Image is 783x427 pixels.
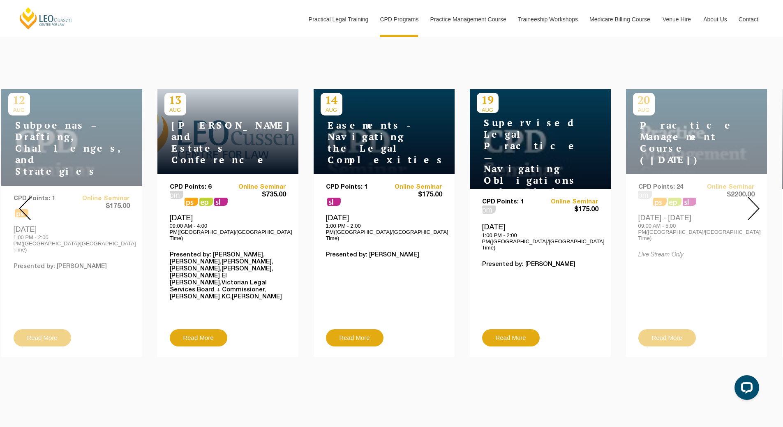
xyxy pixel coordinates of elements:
div: [DATE] [170,213,286,241]
div: [DATE] [482,222,598,250]
span: AUG [164,107,186,113]
div: [DATE] [326,213,442,241]
a: Practice Management Course [424,2,512,37]
a: CPD Programs [374,2,424,37]
span: AUG [321,107,342,113]
a: Contact [732,2,765,37]
p: Presented by: [PERSON_NAME] [482,261,598,268]
span: ps [185,198,198,206]
a: Venue Hire [656,2,697,37]
span: pm [170,191,183,199]
span: $175.00 [384,191,442,199]
h4: Supervised Legal Practice — Navigating Obligations and Risks [477,117,580,198]
p: 09:00 AM - 4:00 PM([GEOGRAPHIC_DATA]/[GEOGRAPHIC_DATA] Time) [170,223,286,241]
h4: [PERSON_NAME] and Estates Conference [164,120,267,166]
span: ps [199,198,213,206]
span: sl [327,198,341,206]
p: 13 [164,93,186,107]
p: 14 [321,93,342,107]
img: Next [748,197,760,220]
a: Practical Legal Training [303,2,374,37]
p: Presented by: [PERSON_NAME],[PERSON_NAME],[PERSON_NAME],[PERSON_NAME],[PERSON_NAME],[PERSON_NAME]... [170,252,286,300]
a: About Us [697,2,732,37]
p: CPD Points: 1 [326,184,384,191]
a: Medicare Billing Course [583,2,656,37]
a: Online Seminar [540,198,598,205]
p: 19 [477,93,499,107]
span: AUG [477,107,499,113]
a: Read More [326,329,383,346]
span: pm [482,205,496,214]
h4: Easements - Navigating the Legal Complexities [321,120,423,166]
p: CPD Points: 1 [482,198,540,205]
a: Online Seminar [384,184,442,191]
span: $735.00 [228,191,286,199]
img: Prev [19,197,31,220]
a: Read More [170,329,227,346]
iframe: LiveChat chat widget [728,372,762,406]
a: Read More [482,329,540,346]
span: $175.00 [540,205,598,214]
a: Online Seminar [228,184,286,191]
p: Presented by: [PERSON_NAME] [326,252,442,259]
span: sl [214,198,228,206]
a: Traineeship Workshops [512,2,583,37]
a: [PERSON_NAME] Centre for Law [18,7,73,30]
p: CPD Points: 6 [170,184,228,191]
p: 1:00 PM - 2:00 PM([GEOGRAPHIC_DATA]/[GEOGRAPHIC_DATA] Time) [326,223,442,241]
p: 1:00 PM - 2:00 PM([GEOGRAPHIC_DATA]/[GEOGRAPHIC_DATA] Time) [482,232,598,251]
